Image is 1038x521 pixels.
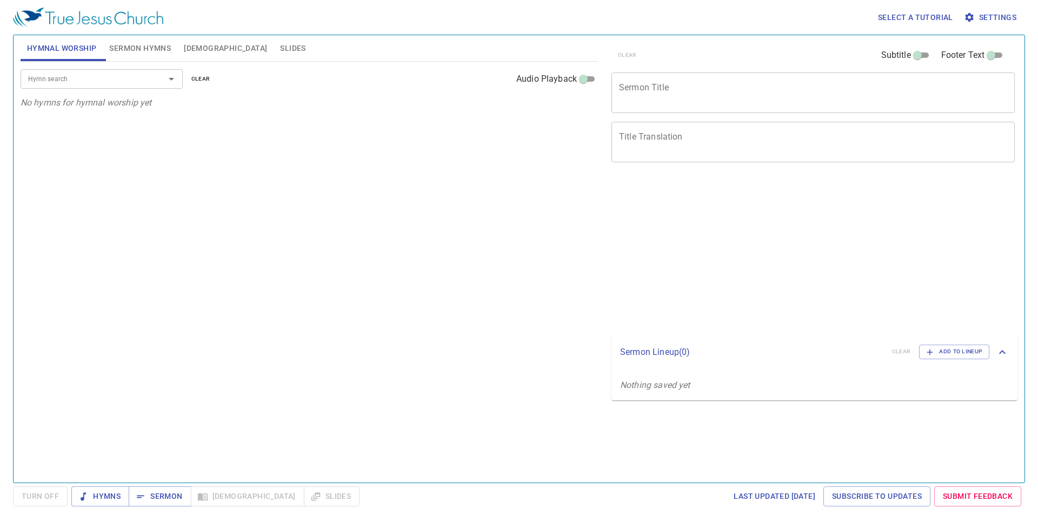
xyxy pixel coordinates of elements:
[184,42,267,55] span: [DEMOGRAPHIC_DATA]
[607,174,935,330] iframe: from-child
[516,72,577,85] span: Audio Playback
[620,380,690,390] i: Nothing saved yet
[878,11,953,24] span: Select a tutorial
[185,72,217,85] button: clear
[729,486,820,506] a: Last updated [DATE]
[80,490,121,503] span: Hymns
[941,49,985,62] span: Footer Text
[734,490,815,503] span: Last updated [DATE]
[962,8,1021,28] button: Settings
[966,11,1016,24] span: Settings
[611,334,1017,370] div: Sermon Lineup(0)clearAdd to Lineup
[137,490,182,503] span: Sermon
[919,345,989,359] button: Add to Lineup
[874,8,957,28] button: Select a tutorial
[27,42,97,55] span: Hymnal Worship
[13,8,163,27] img: True Jesus Church
[71,486,129,506] button: Hymns
[164,71,179,87] button: Open
[934,486,1021,506] a: Submit Feedback
[823,486,930,506] a: Subscribe to Updates
[109,42,171,55] span: Sermon Hymns
[21,97,152,108] i: No hymns for hymnal worship yet
[191,74,210,84] span: clear
[926,347,982,357] span: Add to Lineup
[280,42,305,55] span: Slides
[832,490,922,503] span: Subscribe to Updates
[620,346,883,359] p: Sermon Lineup ( 0 )
[943,490,1013,503] span: Submit Feedback
[881,49,911,62] span: Subtitle
[129,486,191,506] button: Sermon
